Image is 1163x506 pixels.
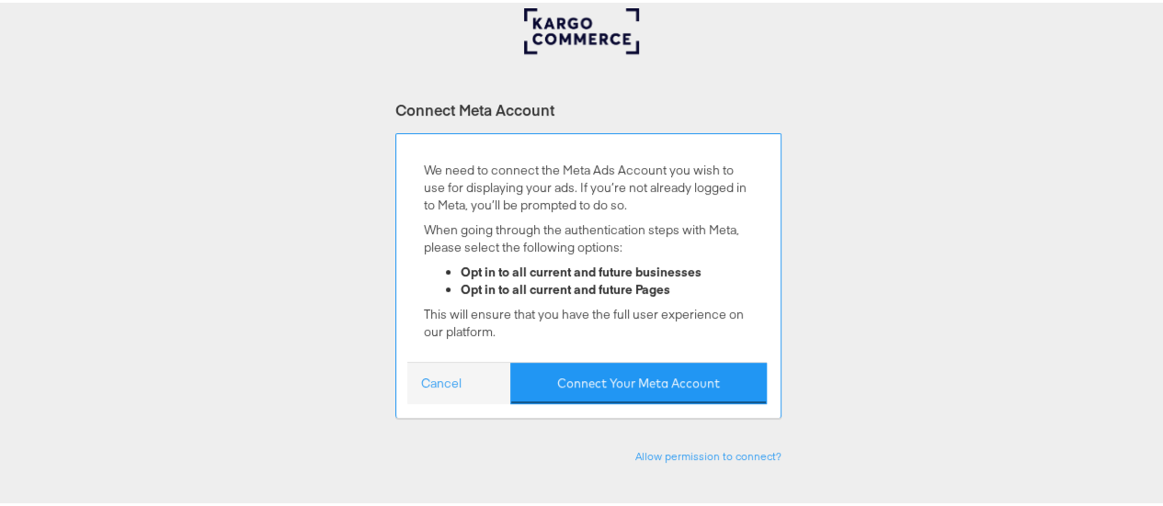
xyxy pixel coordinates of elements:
[424,303,753,337] p: This will ensure that you have the full user experience on our platform.
[395,96,781,118] div: Connect Meta Account
[424,219,753,253] p: When going through the authentication steps with Meta, please select the following options:
[461,261,701,277] strong: Opt in to all current and future businesses
[421,372,462,389] a: Cancel
[510,360,767,401] button: Connect Your Meta Account
[424,159,753,210] p: We need to connect the Meta Ads Account you wish to use for displaying your ads. If you’re not al...
[635,446,781,460] a: Allow permission to connect?
[461,278,670,295] strong: Opt in to all current and future Pages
